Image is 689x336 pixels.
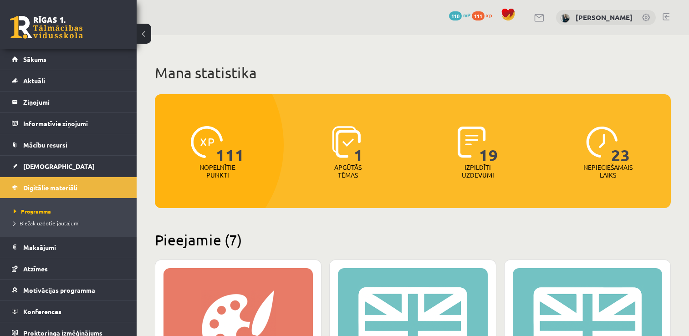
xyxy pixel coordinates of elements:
[12,258,125,279] a: Atzīmes
[332,126,361,158] img: icon-learned-topics-4a711ccc23c960034f471b6e78daf4a3bad4a20eaf4de84257b87e66633f6470.svg
[12,156,125,177] a: [DEMOGRAPHIC_DATA]
[155,231,671,249] h2: Pieejamie (7)
[12,177,125,198] a: Digitālie materiāli
[561,14,570,23] img: Megija Simsone
[449,11,462,20] span: 110
[10,16,83,39] a: Rīgas 1. Tālmācības vidusskola
[330,163,366,179] p: Apgūtās tēmas
[199,163,235,179] p: Nopelnītie punkti
[611,126,630,163] span: 23
[479,126,498,163] span: 19
[155,64,671,82] h1: Mana statistika
[12,280,125,300] a: Motivācijas programma
[23,92,125,112] legend: Ziņojumi
[12,237,125,258] a: Maksājumi
[463,11,470,19] span: mP
[23,286,95,294] span: Motivācijas programma
[23,76,45,85] span: Aktuāli
[586,126,618,158] img: icon-clock-7be60019b62300814b6bd22b8e044499b485619524d84068768e800edab66f18.svg
[472,11,485,20] span: 111
[23,162,95,170] span: [DEMOGRAPHIC_DATA]
[14,207,128,215] a: Programma
[460,163,495,179] p: Izpildīti uzdevumi
[12,301,125,322] a: Konferences
[458,126,486,158] img: icon-completed-tasks-ad58ae20a441b2904462921112bc710f1caf180af7a3daa7317a5a94f2d26646.svg
[12,113,125,134] a: Informatīvie ziņojumi
[583,163,633,179] p: Nepieciešamais laiks
[23,265,48,273] span: Atzīmes
[449,11,470,19] a: 110 mP
[23,55,46,63] span: Sākums
[23,307,61,316] span: Konferences
[23,141,67,149] span: Mācību resursi
[12,92,125,112] a: Ziņojumi
[23,113,125,134] legend: Informatīvie ziņojumi
[216,126,245,163] span: 111
[23,183,77,192] span: Digitālie materiāli
[14,219,80,227] span: Biežāk uzdotie jautājumi
[23,237,125,258] legend: Maksājumi
[12,134,125,155] a: Mācību resursi
[354,126,363,163] span: 1
[14,219,128,227] a: Biežāk uzdotie jautājumi
[472,11,496,19] a: 111 xp
[12,49,125,70] a: Sākums
[12,70,125,91] a: Aktuāli
[191,126,223,158] img: icon-xp-0682a9bc20223a9ccc6f5883a126b849a74cddfe5390d2b41b4391c66f2066e7.svg
[576,13,633,22] a: [PERSON_NAME]
[14,208,51,215] span: Programma
[486,11,492,19] span: xp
